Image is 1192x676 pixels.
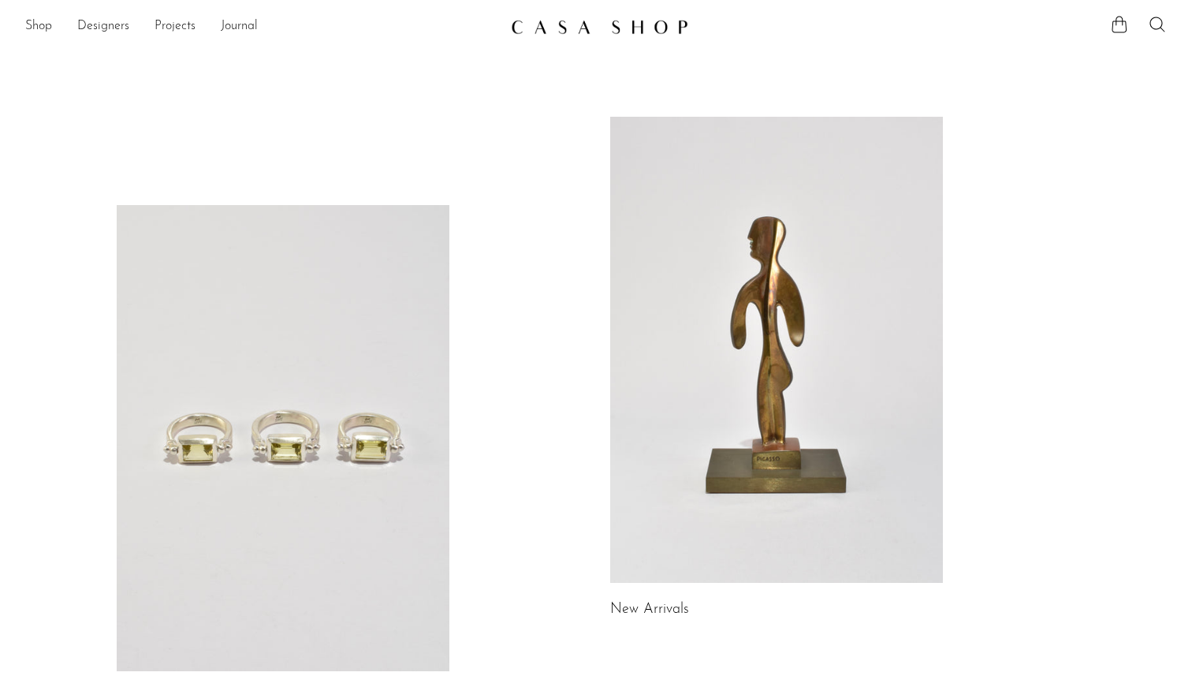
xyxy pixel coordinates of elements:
[610,603,689,617] a: New Arrivals
[25,13,498,40] ul: NEW HEADER MENU
[77,17,129,37] a: Designers
[25,17,52,37] a: Shop
[155,17,196,37] a: Projects
[221,17,258,37] a: Journal
[25,13,498,40] nav: Desktop navigation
